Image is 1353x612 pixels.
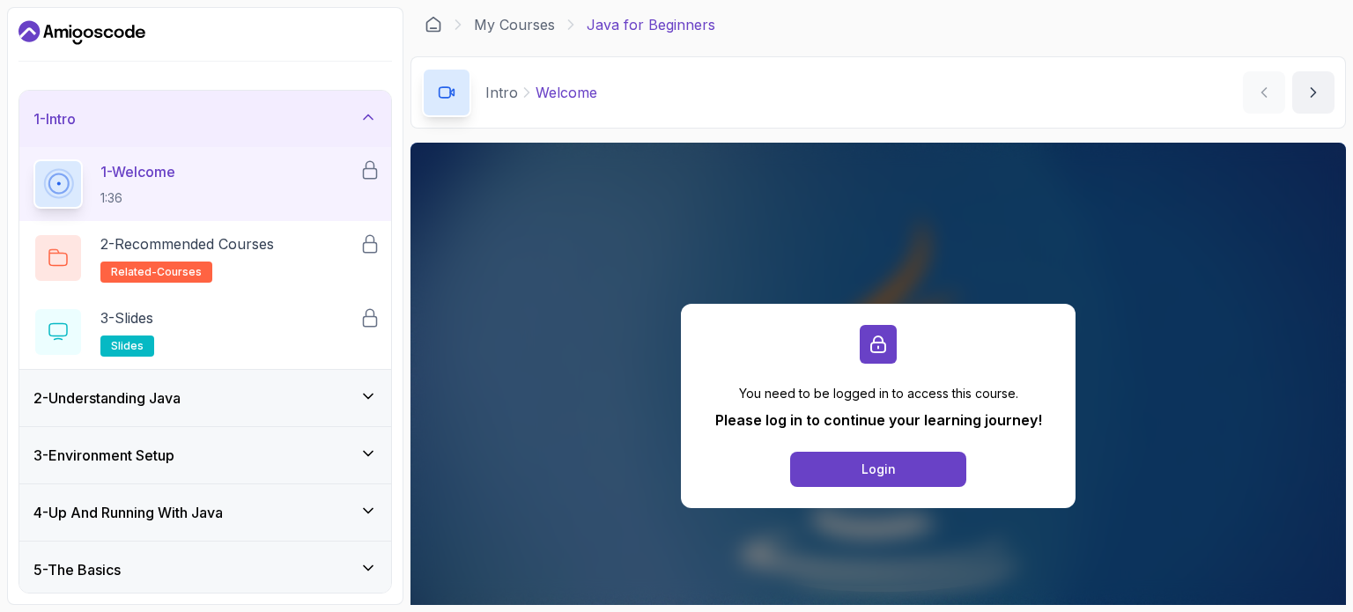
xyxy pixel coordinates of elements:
h3: 3 - Environment Setup [33,445,174,466]
p: 3 - Slides [100,307,153,328]
p: Java for Beginners [587,14,715,35]
span: related-courses [111,265,202,279]
button: 5-The Basics [19,542,391,598]
p: You need to be logged in to access this course. [715,385,1042,402]
div: Login [861,461,896,478]
button: Login [790,452,966,487]
button: 1-Welcome1:36 [33,159,377,209]
h3: 2 - Understanding Java [33,387,181,409]
h3: 4 - Up And Running With Java [33,502,223,523]
p: Please log in to continue your learning journey! [715,409,1042,431]
a: Dashboard [18,18,145,47]
button: 2-Understanding Java [19,370,391,426]
p: 2 - Recommended Courses [100,233,274,254]
p: Intro [485,82,518,103]
button: 3-Environment Setup [19,427,391,483]
button: next content [1292,71,1335,114]
a: Dashboard [425,16,442,33]
p: 1 - Welcome [100,161,175,182]
a: My Courses [474,14,555,35]
button: 4-Up And Running With Java [19,484,391,541]
button: 1-Intro [19,91,391,147]
p: Welcome [536,82,597,103]
button: previous content [1243,71,1285,114]
button: 3-Slidesslides [33,307,377,357]
button: 2-Recommended Coursesrelated-courses [33,233,377,283]
span: slides [111,339,144,353]
p: 1:36 [100,189,175,207]
h3: 1 - Intro [33,108,76,129]
h3: 5 - The Basics [33,559,121,580]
